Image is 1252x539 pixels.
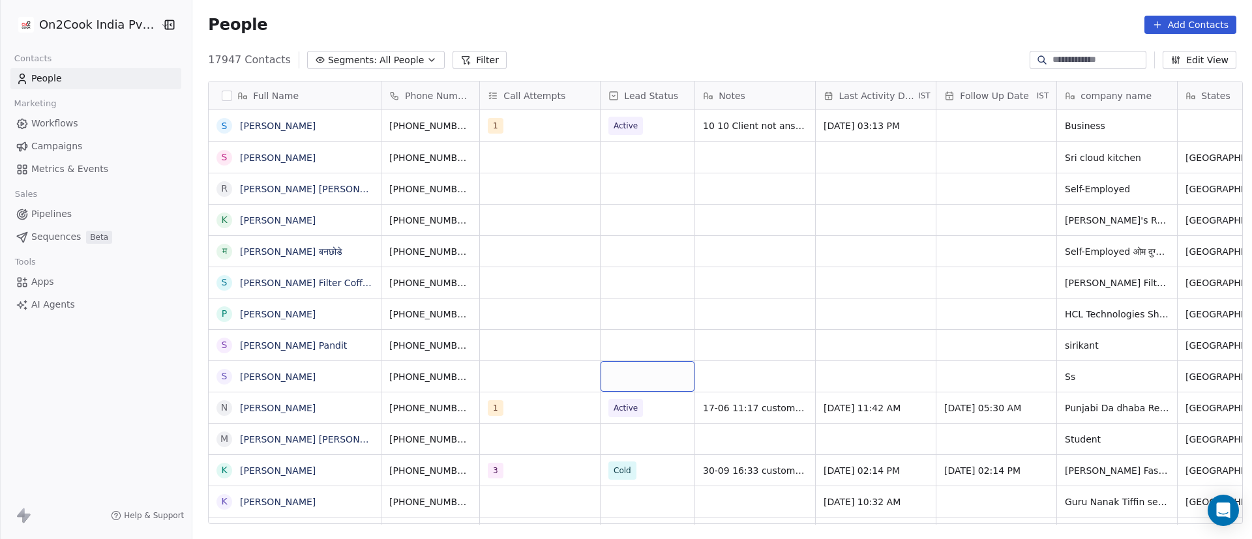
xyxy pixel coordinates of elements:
[389,119,471,132] span: [PHONE_NUMBER]
[240,184,395,194] a: [PERSON_NAME] [PERSON_NAME]
[816,81,936,109] div: Last Activity DateIST
[240,465,316,476] a: [PERSON_NAME]
[1037,91,1049,101] span: IST
[10,136,181,157] a: Campaigns
[1065,433,1169,446] span: Student
[381,81,479,109] div: Phone Number
[389,276,471,289] span: [PHONE_NUMBER]
[488,118,503,134] span: 1
[380,53,424,67] span: All People
[389,308,471,321] span: [PHONE_NUMBER]
[240,278,405,288] a: [PERSON_NAME] Filter Coffee House
[10,294,181,315] a: AI Agents
[453,51,507,69] button: Filter
[918,91,931,101] span: IST
[719,89,745,102] span: Notes
[703,119,807,132] span: 10 10 Client not answering calls WA Sent 01-07 15:12 client have 1 sweet shop and catering busine...
[1065,182,1169,196] span: Self-Employed
[222,244,227,258] div: म
[16,14,152,36] button: On2Cook India Pvt. Ltd.
[209,81,381,109] div: Full Name
[221,182,228,196] div: R
[10,271,181,293] a: Apps
[503,89,565,102] span: Call Attempts
[221,401,228,415] div: N
[1065,495,1169,508] span: Guru Nanak Tiffin service
[480,81,600,109] div: Call Attempts
[839,89,916,102] span: Last Activity Date
[389,370,471,383] span: [PHONE_NUMBER]
[31,139,82,153] span: Campaigns
[1208,495,1239,526] div: Open Intercom Messenger
[10,203,181,225] a: Pipelines
[703,401,807,415] span: 17-06 11:17 customer is saying he is currently busy in some work first of all told me to share br...
[253,89,299,102] span: Full Name
[624,89,678,102] span: Lead Status
[220,432,228,446] div: M
[9,184,43,204] span: Sales
[824,464,928,477] span: [DATE] 02:14 PM
[389,182,471,196] span: [PHONE_NUMBER]
[31,72,62,85] span: People
[389,245,471,258] span: [PHONE_NUMBER]
[208,52,291,68] span: 17947 Contacts
[695,81,815,109] div: Notes
[1144,16,1236,34] button: Add Contacts
[389,464,471,477] span: [PHONE_NUMBER]
[389,433,471,446] span: [PHONE_NUMBER]
[124,510,184,521] span: Help & Support
[240,434,395,444] a: [PERSON_NAME] [PERSON_NAME]
[488,400,503,416] span: 1
[222,338,228,352] div: S
[1065,276,1169,289] span: [PERSON_NAME] Filter Coffee House
[222,370,228,383] div: S
[1201,89,1230,102] span: States
[31,298,75,312] span: AI Agents
[31,207,72,221] span: Pipelines
[31,275,54,289] span: Apps
[944,401,1049,415] span: [DATE] 05:30 AM
[86,231,112,244] span: Beta
[389,495,471,508] span: [PHONE_NUMBER]
[614,464,631,477] span: Cold
[1065,151,1169,164] span: Sri cloud kitchen
[389,214,471,227] span: [PHONE_NUMBER]
[824,401,928,415] span: [DATE] 11:42 AM
[960,89,1028,102] span: Follow Up Date
[1065,370,1169,383] span: Ss
[703,464,807,477] span: 30-09 16:33 customer is not interested right now hang up the call 03-09 13:18 customer didnt pick...
[18,17,34,33] img: on2cook%20logo-04%20copy.jpg
[389,151,471,164] span: [PHONE_NUMBER]
[1065,308,1169,321] span: HCL Technologies Sholinganallur
[222,463,228,477] div: K
[328,53,377,67] span: Segments:
[240,246,342,257] a: [PERSON_NAME] बनछोडे
[222,276,228,289] div: S
[1065,119,1169,132] span: Business
[208,15,267,35] span: People
[405,89,471,102] span: Phone Number
[9,252,41,272] span: Tools
[240,215,316,226] a: [PERSON_NAME]
[10,68,181,89] a: People
[824,495,928,508] span: [DATE] 10:32 AM
[8,49,57,68] span: Contacts
[1163,51,1236,69] button: Edit View
[1057,81,1177,109] div: company name
[1065,401,1169,415] span: Punjabi Da dhaba Restaurant
[1065,464,1169,477] span: [PERSON_NAME] Fashion
[222,307,227,321] div: P
[31,230,81,244] span: Sequences
[1065,339,1169,352] span: sirikant
[944,464,1049,477] span: [DATE] 02:14 PM
[824,119,928,132] span: [DATE] 03:13 PM
[240,121,316,131] a: [PERSON_NAME]
[1065,245,1169,258] span: Self-Employed ओम दुग्धालय स्वीट
[39,16,157,33] span: On2Cook India Pvt. Ltd.
[222,119,228,133] div: S
[222,495,228,508] div: k
[209,110,381,525] div: grid
[222,151,228,164] div: S
[1065,214,1169,227] span: [PERSON_NAME]'s Rasoi
[240,309,316,319] a: [PERSON_NAME]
